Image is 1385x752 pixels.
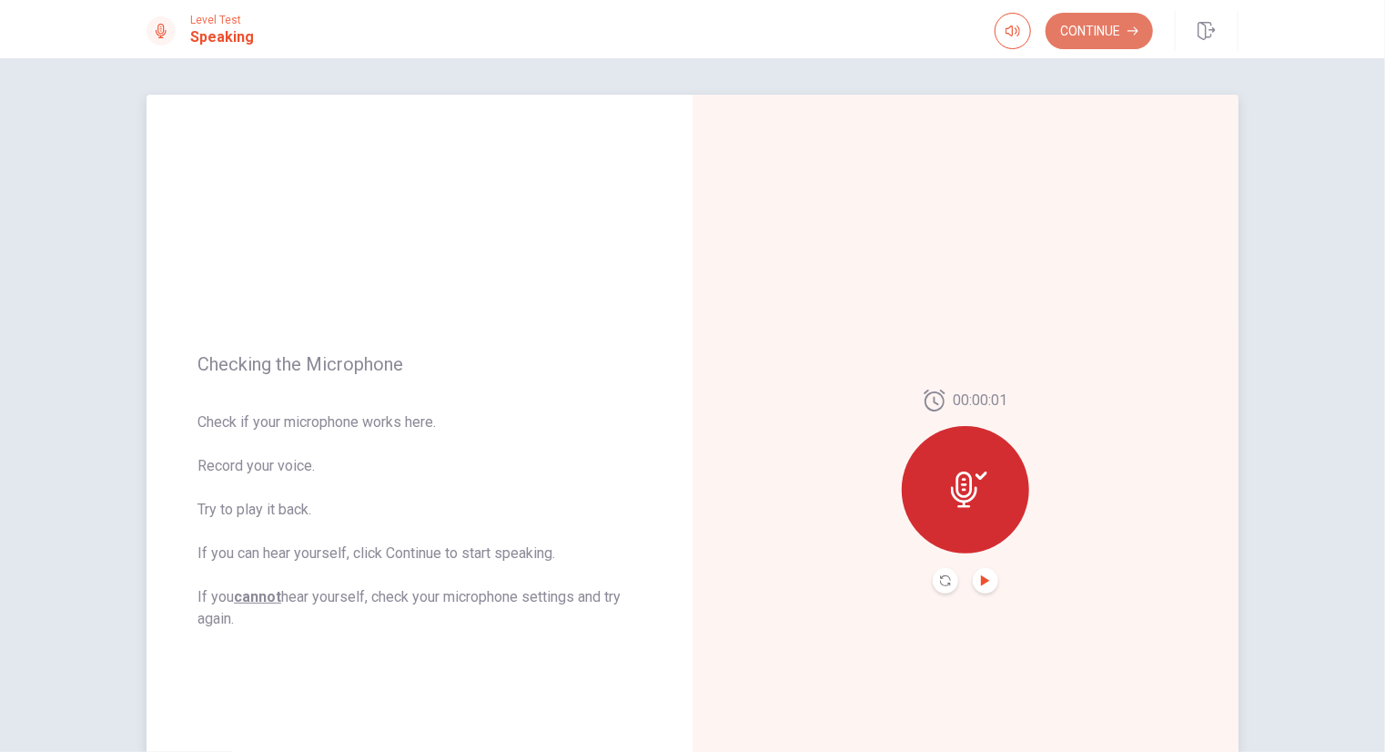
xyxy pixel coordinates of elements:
[234,588,281,605] u: cannot
[933,568,958,594] button: Record Again
[1046,13,1153,49] button: Continue
[953,390,1007,412] span: 00:00:01
[197,353,642,375] span: Checking the Microphone
[973,568,998,594] button: Play Audio
[197,412,642,630] span: Check if your microphone works here. Record your voice. Try to play it back. If you can hear your...
[190,14,254,26] span: Level Test
[190,26,254,48] h1: Speaking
